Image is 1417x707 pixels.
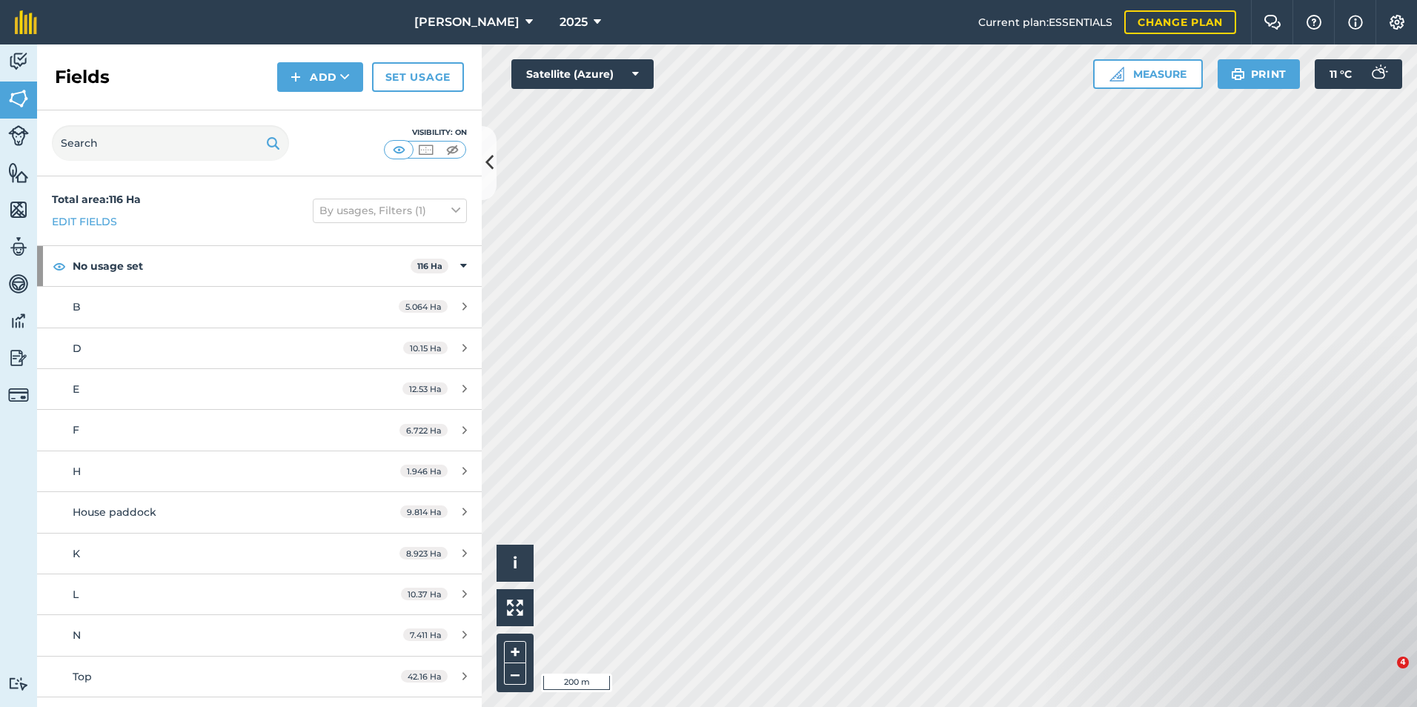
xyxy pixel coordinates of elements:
img: svg+xml;base64,PHN2ZyB4bWxucz0iaHR0cDovL3d3dy53My5vcmcvMjAwMC9zdmciIHdpZHRoPSI1MCIgaGVpZ2h0PSI0MC... [390,142,408,157]
span: 8.923 Ha [399,547,448,560]
iframe: Intercom live chat [1367,657,1402,692]
a: Edit fields [52,213,117,230]
img: Ruler icon [1109,67,1124,82]
button: By usages, Filters (1) [313,199,467,222]
button: Add [277,62,363,92]
button: + [504,641,526,663]
h2: Fields [55,65,110,89]
span: 12.53 Ha [402,382,448,395]
span: 6.722 Ha [399,424,448,437]
img: svg+xml;base64,PHN2ZyB4bWxucz0iaHR0cDovL3d3dy53My5vcmcvMjAwMC9zdmciIHdpZHRoPSIxOSIgaGVpZ2h0PSIyNC... [266,134,280,152]
span: i [513,554,517,572]
span: 10.37 Ha [401,588,448,600]
span: F [73,423,79,437]
span: 11 ° C [1330,59,1352,89]
img: svg+xml;base64,PHN2ZyB4bWxucz0iaHR0cDovL3d3dy53My5vcmcvMjAwMC9zdmciIHdpZHRoPSI1MCIgaGVpZ2h0PSI0MC... [443,142,462,157]
a: B5.064 Ha [37,287,482,327]
a: Change plan [1124,10,1236,34]
span: H [73,465,81,478]
span: B [73,300,81,313]
button: 11 °C [1315,59,1402,89]
span: 9.814 Ha [400,505,448,518]
img: A cog icon [1388,15,1406,30]
a: Set usage [372,62,464,92]
img: svg+xml;base64,PD94bWwgdmVyc2lvbj0iMS4wIiBlbmNvZGluZz0idXRmLTgiPz4KPCEtLSBHZW5lcmF0b3I6IEFkb2JlIE... [8,273,29,295]
span: K [73,547,80,560]
img: svg+xml;base64,PD94bWwgdmVyc2lvbj0iMS4wIiBlbmNvZGluZz0idXRmLTgiPz4KPCEtLSBHZW5lcmF0b3I6IEFkb2JlIE... [8,310,29,332]
img: svg+xml;base64,PHN2ZyB4bWxucz0iaHR0cDovL3d3dy53My5vcmcvMjAwMC9zdmciIHdpZHRoPSI1MCIgaGVpZ2h0PSI0MC... [417,142,435,157]
img: svg+xml;base64,PHN2ZyB4bWxucz0iaHR0cDovL3d3dy53My5vcmcvMjAwMC9zdmciIHdpZHRoPSIxOSIgaGVpZ2h0PSIyNC... [1231,65,1245,83]
span: Current plan : ESSENTIALS [978,14,1112,30]
img: svg+xml;base64,PD94bWwgdmVyc2lvbj0iMS4wIiBlbmNvZGluZz0idXRmLTgiPz4KPCEtLSBHZW5lcmF0b3I6IEFkb2JlIE... [8,385,29,405]
span: L [73,588,79,601]
a: H1.946 Ha [37,451,482,491]
img: svg+xml;base64,PD94bWwgdmVyc2lvbj0iMS4wIiBlbmNvZGluZz0idXRmLTgiPz4KPCEtLSBHZW5lcmF0b3I6IEFkb2JlIE... [8,236,29,258]
img: fieldmargin Logo [15,10,37,34]
button: Print [1218,59,1301,89]
a: K8.923 Ha [37,534,482,574]
span: 10.15 Ha [403,342,448,354]
span: Top [73,670,92,683]
img: svg+xml;base64,PHN2ZyB4bWxucz0iaHR0cDovL3d3dy53My5vcmcvMjAwMC9zdmciIHdpZHRoPSIxNyIgaGVpZ2h0PSIxNy... [1348,13,1363,31]
a: Top42.16 Ha [37,657,482,697]
span: 1.946 Ha [400,465,448,477]
img: Two speech bubbles overlapping with the left bubble in the forefront [1264,15,1281,30]
a: D10.15 Ha [37,328,482,368]
div: No usage set116 Ha [37,246,482,286]
strong: 116 Ha [417,261,442,271]
span: D [73,342,82,355]
img: svg+xml;base64,PD94bWwgdmVyc2lvbj0iMS4wIiBlbmNvZGluZz0idXRmLTgiPz4KPCEtLSBHZW5lcmF0b3I6IEFkb2JlIE... [1364,59,1393,89]
span: 42.16 Ha [401,670,448,683]
img: svg+xml;base64,PHN2ZyB4bWxucz0iaHR0cDovL3d3dy53My5vcmcvMjAwMC9zdmciIHdpZHRoPSI1NiIgaGVpZ2h0PSI2MC... [8,199,29,221]
button: i [497,545,534,582]
input: Search [52,125,289,161]
div: Visibility: On [384,127,467,139]
img: svg+xml;base64,PHN2ZyB4bWxucz0iaHR0cDovL3d3dy53My5vcmcvMjAwMC9zdmciIHdpZHRoPSI1NiIgaGVpZ2h0PSI2MC... [8,162,29,184]
span: House paddock [73,505,156,519]
a: House paddock9.814 Ha [37,492,482,532]
span: 5.064 Ha [399,300,448,313]
button: Satellite (Azure) [511,59,654,89]
img: svg+xml;base64,PHN2ZyB4bWxucz0iaHR0cDovL3d3dy53My5vcmcvMjAwMC9zdmciIHdpZHRoPSI1NiIgaGVpZ2h0PSI2MC... [8,87,29,110]
img: svg+xml;base64,PD94bWwgdmVyc2lvbj0iMS4wIiBlbmNvZGluZz0idXRmLTgiPz4KPCEtLSBHZW5lcmF0b3I6IEFkb2JlIE... [8,125,29,146]
img: svg+xml;base64,PHN2ZyB4bWxucz0iaHR0cDovL3d3dy53My5vcmcvMjAwMC9zdmciIHdpZHRoPSIxNCIgaGVpZ2h0PSIyNC... [291,68,301,86]
span: 7.411 Ha [403,628,448,641]
span: [PERSON_NAME] [414,13,520,31]
a: E12.53 Ha [37,369,482,409]
img: Four arrows, one pointing top left, one top right, one bottom right and the last bottom left [507,600,523,616]
img: A question mark icon [1305,15,1323,30]
a: L10.37 Ha [37,574,482,614]
img: svg+xml;base64,PHN2ZyB4bWxucz0iaHR0cDovL3d3dy53My5vcmcvMjAwMC9zdmciIHdpZHRoPSIxOCIgaGVpZ2h0PSIyNC... [53,257,66,275]
img: svg+xml;base64,PD94bWwgdmVyc2lvbj0iMS4wIiBlbmNvZGluZz0idXRmLTgiPz4KPCEtLSBHZW5lcmF0b3I6IEFkb2JlIE... [8,677,29,691]
a: F6.722 Ha [37,410,482,450]
span: 2025 [560,13,588,31]
span: 4 [1397,657,1409,668]
button: – [504,663,526,685]
strong: Total area : 116 Ha [52,193,141,206]
button: Measure [1093,59,1203,89]
span: E [73,382,79,396]
img: svg+xml;base64,PD94bWwgdmVyc2lvbj0iMS4wIiBlbmNvZGluZz0idXRmLTgiPz4KPCEtLSBHZW5lcmF0b3I6IEFkb2JlIE... [8,50,29,73]
a: N7.411 Ha [37,615,482,655]
img: svg+xml;base64,PD94bWwgdmVyc2lvbj0iMS4wIiBlbmNvZGluZz0idXRmLTgiPz4KPCEtLSBHZW5lcmF0b3I6IEFkb2JlIE... [8,347,29,369]
strong: No usage set [73,246,411,286]
span: N [73,628,81,642]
